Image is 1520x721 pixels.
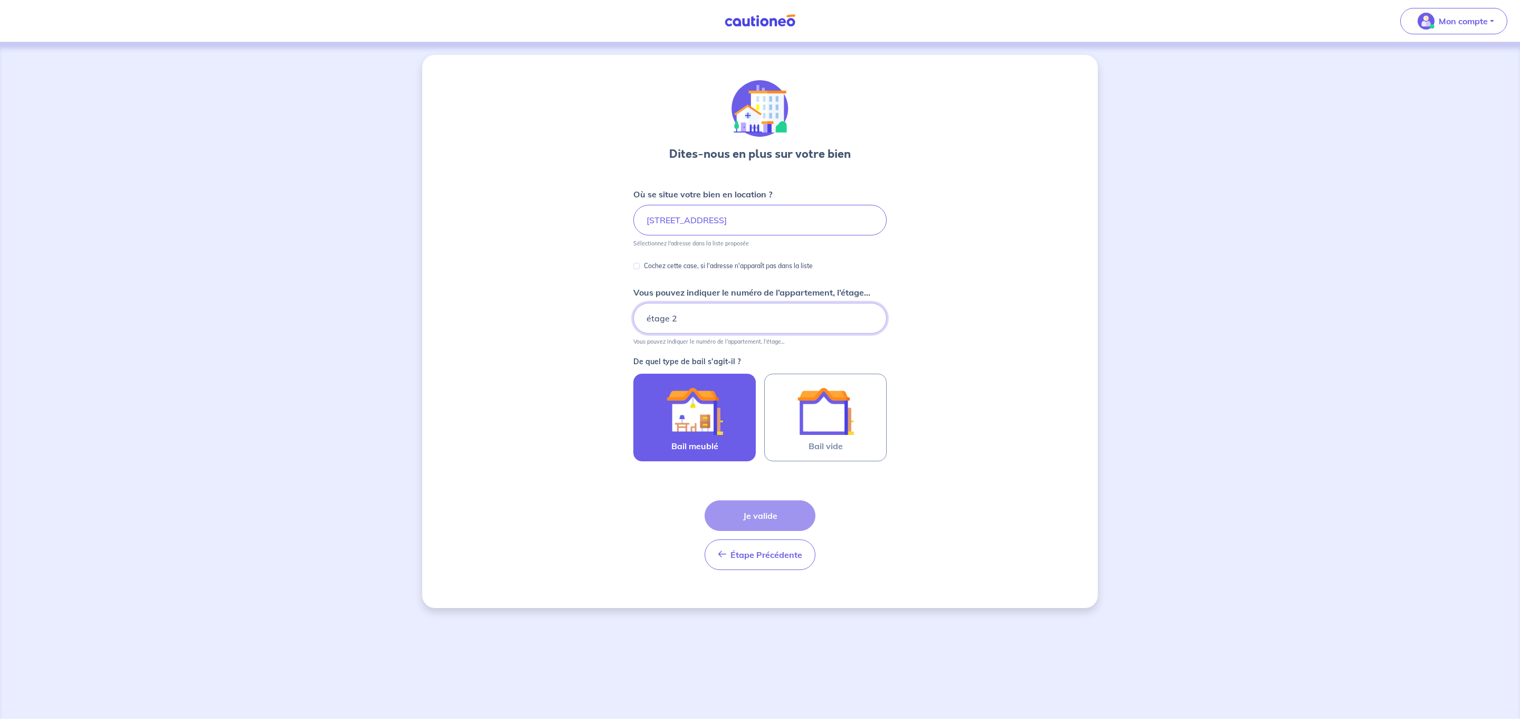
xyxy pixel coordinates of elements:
[633,338,784,345] p: Vous pouvez indiquer le numéro de l’appartement, l’étage...
[633,188,772,201] p: Où se situe votre bien en location ?
[731,80,788,137] img: illu_houses.svg
[720,14,800,27] img: Cautioneo
[730,549,802,560] span: Étape Précédente
[644,260,813,272] p: Cochez cette case, si l'adresse n'apparaît pas dans la liste
[633,286,870,299] p: Vous pouvez indiquer le numéro de l’appartement, l’étage...
[1400,8,1507,34] button: illu_account_valid_menu.svgMon compte
[633,358,887,365] p: De quel type de bail s’agit-il ?
[671,440,718,452] span: Bail meublé
[633,240,749,247] p: Sélectionnez l'adresse dans la liste proposée
[669,146,851,163] h3: Dites-nous en plus sur votre bien
[1418,13,1434,30] img: illu_account_valid_menu.svg
[633,205,887,235] input: 2 rue de paris, 59000 lille
[797,383,854,440] img: illu_empty_lease.svg
[666,383,723,440] img: illu_furnished_lease.svg
[809,440,843,452] span: Bail vide
[705,539,815,570] button: Étape Précédente
[1439,15,1488,27] p: Mon compte
[633,303,887,334] input: Appartement 2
